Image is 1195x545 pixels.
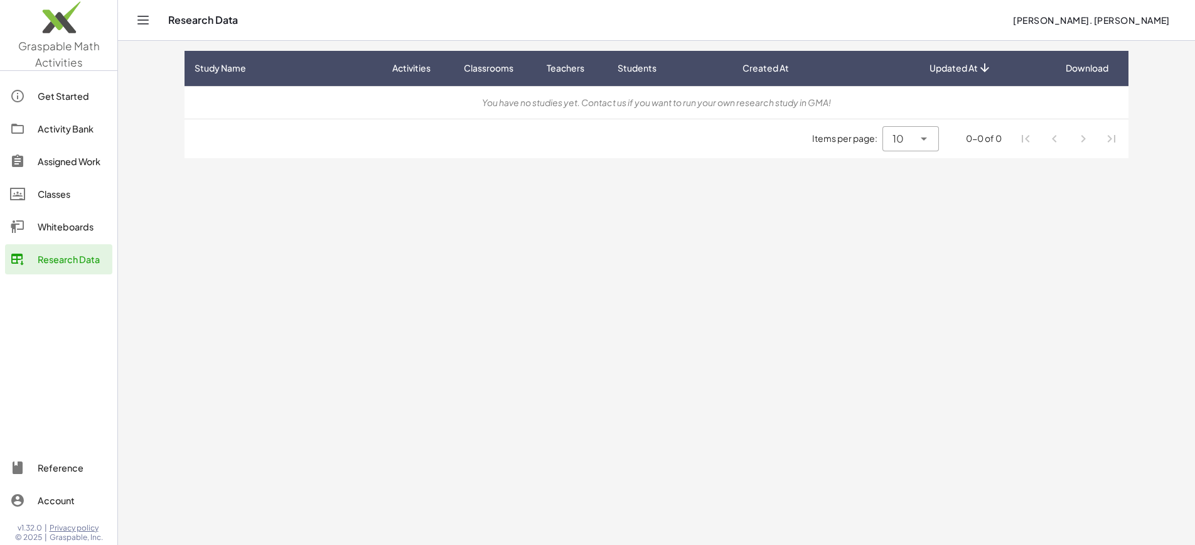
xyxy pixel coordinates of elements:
span: Students [618,62,656,75]
span: | [45,532,47,542]
span: 10 [892,131,904,146]
span: © 2025 [15,532,42,542]
a: Reference [5,453,112,483]
span: Created At [742,62,789,75]
span: Updated At [930,62,978,75]
a: Account [5,485,112,515]
span: Download [1066,62,1108,75]
div: Classes [38,186,107,202]
button: [PERSON_NAME]. [PERSON_NAME] [1003,9,1180,31]
div: 0-0 of 0 [966,132,1002,145]
div: Assigned Work [38,154,107,169]
a: Research Data [5,244,112,274]
span: Teachers [547,62,584,75]
a: Assigned Work [5,146,112,176]
div: Account [38,493,107,508]
span: Items per page: [812,132,882,145]
span: | [45,523,47,533]
a: Classes [5,179,112,209]
div: Activity Bank [38,121,107,136]
span: Classrooms [464,62,513,75]
a: Get Started [5,81,112,111]
span: Graspable Math Activities [18,39,100,69]
button: Toggle navigation [133,10,153,30]
span: Activities [392,62,431,75]
div: Research Data [38,252,107,267]
span: Graspable, Inc. [50,532,103,542]
a: Whiteboards [5,212,112,242]
a: Activity Bank [5,114,112,144]
div: You have no studies yet. Contact us if you want to run your own research study in GMA! [195,96,1118,109]
div: Reference [38,460,107,475]
div: Get Started [38,89,107,104]
span: v1.32.0 [18,523,42,533]
div: Whiteboards [38,219,107,234]
a: Privacy policy [50,523,103,533]
span: Study Name [195,62,246,75]
nav: Pagination Navigation [1012,124,1126,153]
span: [PERSON_NAME]. [PERSON_NAME] [1013,14,1170,26]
